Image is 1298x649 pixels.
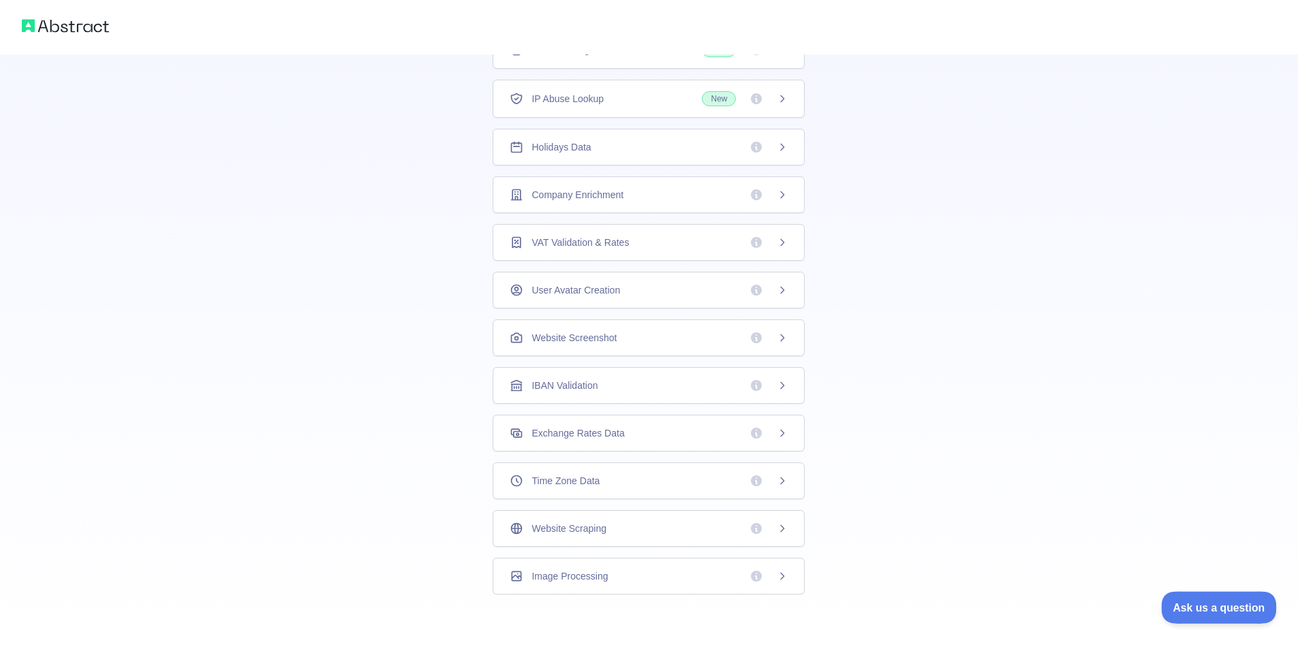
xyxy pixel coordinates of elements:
[531,569,608,583] span: Image Processing
[531,188,623,202] span: Company Enrichment
[531,522,606,535] span: Website Scraping
[531,283,620,297] span: User Avatar Creation
[531,426,624,440] span: Exchange Rates Data
[531,236,629,249] span: VAT Validation & Rates
[1162,591,1278,623] iframe: Toggle Customer Support
[531,379,598,392] span: IBAN Validation
[531,140,591,154] span: Holidays Data
[531,474,600,488] span: Time Zone Data
[531,331,617,345] span: Website Screenshot
[531,92,604,106] span: IP Abuse Lookup
[22,16,109,35] img: Abstract logo
[702,91,736,106] span: New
